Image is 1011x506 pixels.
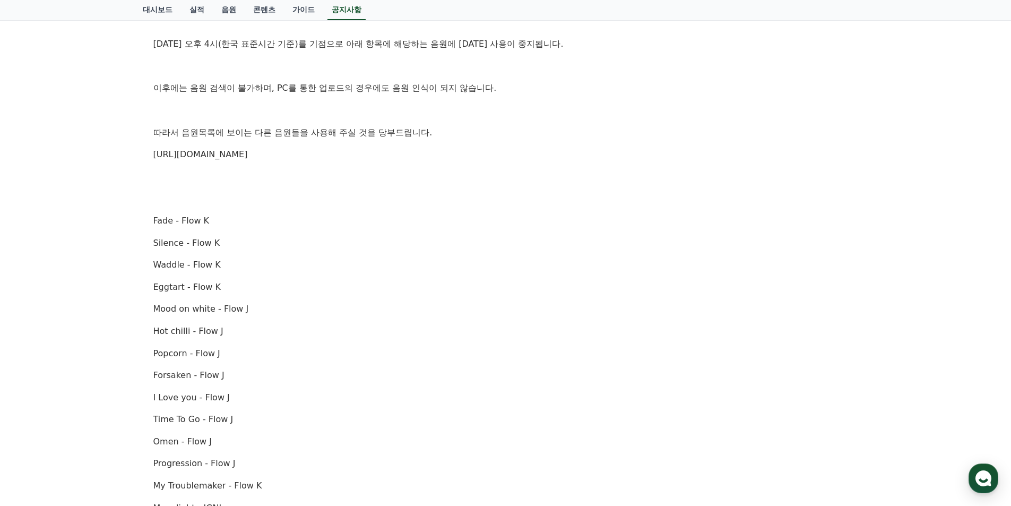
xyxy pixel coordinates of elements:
span: 설정 [164,353,177,361]
span: 대화 [97,353,110,362]
p: Progression - Flow J [153,457,858,470]
p: Waddle - Flow K [153,258,858,272]
p: Fade - Flow K [153,214,858,228]
p: Time To Go - Flow J [153,413,858,426]
p: Mood on white - Flow J [153,302,858,316]
a: 대화 [70,337,137,363]
p: Silence - Flow K [153,236,858,250]
p: My Troublemaker - Flow K [153,479,858,493]
p: I Love you - Flow J [153,391,858,405]
p: Popcorn - Flow J [153,347,858,361]
p: Omen - Flow J [153,435,858,449]
p: [DATE] 오후 4시(한국 표준시간 기준)를 기점으로 아래 항목에 해당하는 음원에 [DATE] 사용이 중지됩니다. [153,37,858,51]
p: 따라서 음원목록에 보이는 다른 음원들을 사용해 주실 것을 당부드립니다. [153,126,858,140]
a: 홈 [3,337,70,363]
a: 설정 [137,337,204,363]
p: Hot chilli - Flow J [153,324,858,338]
p: Eggtart - Flow K [153,280,858,294]
a: [URL][DOMAIN_NAME] [153,149,248,159]
p: 이후에는 음원 검색이 불가하며, PC를 통한 업로드의 경우에도 음원 인식이 되지 않습니다. [153,81,858,95]
span: 홈 [33,353,40,361]
p: Forsaken - Flow J [153,368,858,382]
